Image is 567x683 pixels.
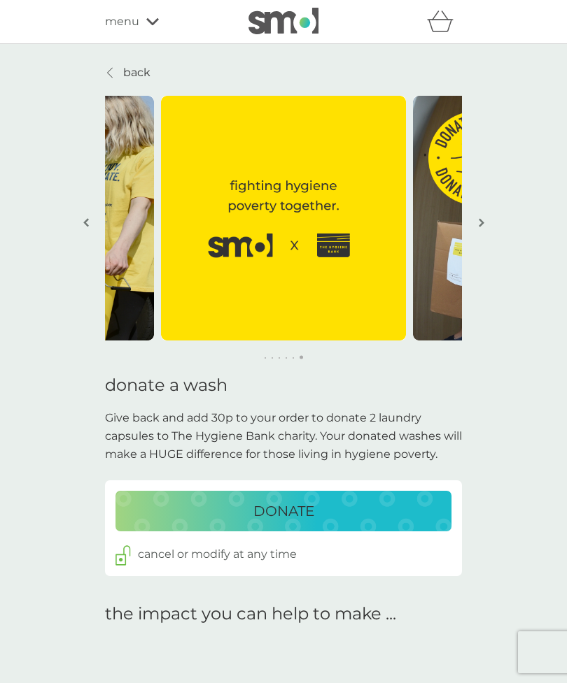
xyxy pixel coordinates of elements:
[115,491,451,531] button: DONATE
[248,8,318,34] img: smol
[427,8,462,36] div: basket
[161,96,406,340] img: fighting hygiene poverty together. Smol and The Hygiene Bank logos.
[83,217,89,228] img: left-arrow.svg
[105,13,139,31] span: menu
[105,375,462,396] h1: donate a wash
[123,64,150,82] p: back
[105,409,462,463] p: Give back and add 30p to your order to donate 2 laundry capsules to The Hygiene Bank charity. You...
[138,545,297,563] p: cancel or modify at any time
[479,217,484,228] img: right-arrow.svg
[105,64,150,82] a: back
[253,500,314,522] p: DONATE
[105,604,462,624] h2: the impact you can help to make ...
